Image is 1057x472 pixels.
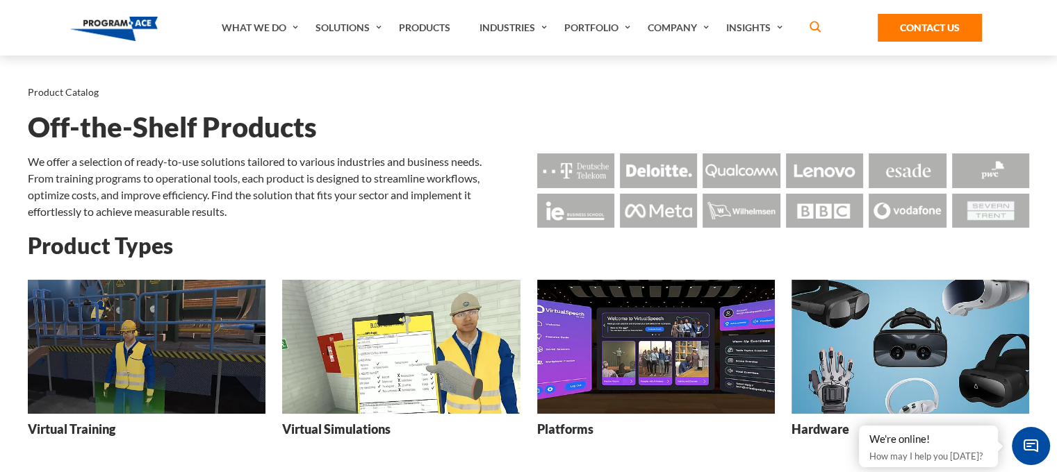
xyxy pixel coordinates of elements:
img: Logo - Meta [620,194,697,228]
h3: Platforms [537,421,593,438]
img: Virtual Simulations [282,280,520,414]
a: Virtual Training [28,280,265,448]
p: How may I help you [DATE]? [869,448,988,464]
span: Chat Widget [1012,427,1050,465]
p: From training programs to operational tools, each product is designed to streamline workflows, op... [28,170,521,220]
img: Logo - Qualcomm [703,153,780,187]
a: Hardware [792,280,1029,448]
nav: breadcrumb [28,83,1029,101]
img: Platforms [537,280,775,414]
img: Virtual Training [28,280,265,414]
img: Hardware [792,280,1029,414]
h3: Virtual Simulations [282,421,391,438]
img: Logo - BBC [786,194,863,228]
p: We offer a selection of ready-to-use solutions tailored to various industries and business needs. [28,153,521,170]
img: Logo - Deloitte [620,153,697,187]
h3: Virtual Training [28,421,115,438]
h3: Hardware [792,421,849,438]
img: Logo - Seven Trent [952,194,1029,228]
h2: Product Types [28,233,1029,258]
img: Logo - Deutsche Telekom [537,153,614,187]
a: Platforms [537,280,775,448]
img: Program-Ace [70,17,158,41]
img: Logo - Lenovo [786,153,863,187]
h1: Off-the-Shelf Products [28,115,1029,140]
img: Logo - Vodafone [869,194,946,228]
a: Contact Us [878,14,982,42]
img: Logo - Ie Business School [537,194,614,228]
img: Logo - Pwc [952,153,1029,187]
div: We're online! [869,432,988,446]
img: Logo - Esade [869,153,946,187]
a: Virtual Simulations [282,280,520,448]
img: Logo - Wilhemsen [703,194,780,228]
li: Product Catalog [28,83,99,101]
